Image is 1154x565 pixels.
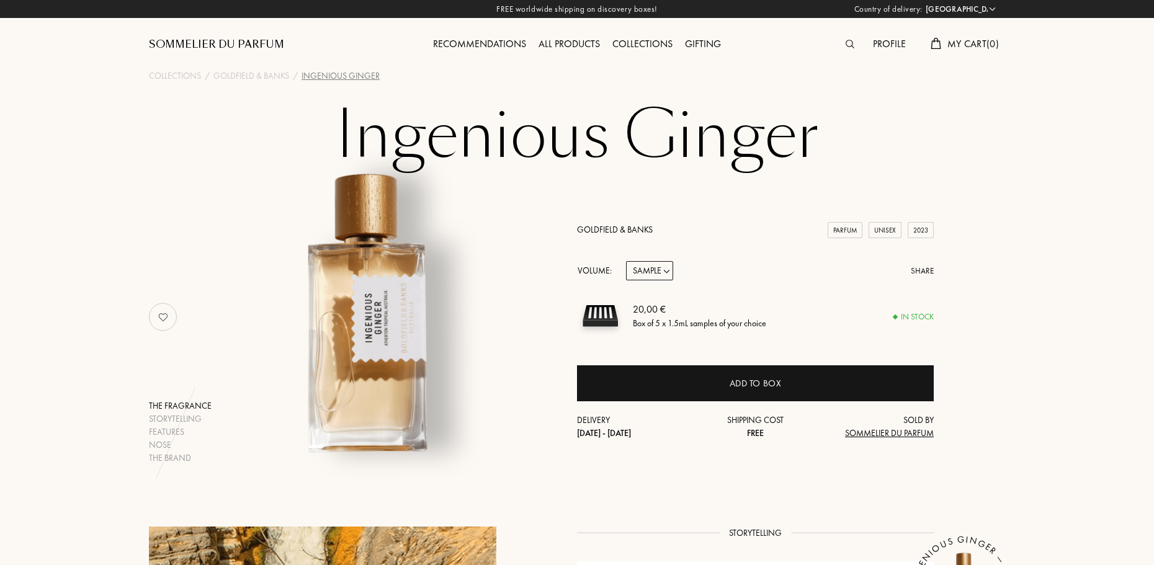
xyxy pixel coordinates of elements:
div: Nose [149,438,212,452]
div: Delivery [577,414,696,440]
div: Collections [606,37,679,53]
img: cart.svg [931,38,941,49]
div: Box of 5 x 1.5mL samples of your choice [633,317,766,330]
span: [DATE] - [DATE] [577,427,631,438]
div: Unisex [869,222,901,239]
div: Volume: [577,261,619,280]
a: Gifting [679,37,727,50]
span: Free [747,427,764,438]
img: search_icn.svg [846,40,854,48]
div: Profile [867,37,912,53]
a: Collections [606,37,679,50]
div: Features [149,425,212,438]
a: Sommelier du Parfum [149,37,284,52]
div: Sold by [815,414,934,440]
a: Profile [867,37,912,50]
div: 20,00 € [633,302,766,317]
span: My Cart ( 0 ) [947,37,999,50]
a: Goldfield & Banks [213,69,289,82]
div: Parfum [828,222,862,239]
img: sample box [577,293,624,339]
img: no_like_p.png [151,305,176,329]
div: The fragrance [149,399,212,412]
div: / [205,69,210,82]
div: Storytelling [149,412,212,425]
div: Gifting [679,37,727,53]
span: Country of delivery: [854,3,923,16]
div: Share [911,265,934,277]
div: Recommendations [427,37,532,53]
div: Shipping cost [696,414,815,440]
div: The brand [149,452,212,465]
img: Ingenious Ginger Goldfield & Banks [210,158,517,465]
a: Collections [149,69,201,82]
a: Recommendations [427,37,532,50]
span: Sommelier du Parfum [845,427,934,438]
a: Goldfield & Banks [577,224,653,235]
div: 2023 [908,222,934,239]
div: All products [532,37,606,53]
a: All products [532,37,606,50]
div: Ingenious Ginger [302,69,380,82]
div: / [293,69,298,82]
div: Add to box [730,376,782,391]
h1: Ingenious Ginger [267,102,887,170]
div: In stock [893,311,934,323]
